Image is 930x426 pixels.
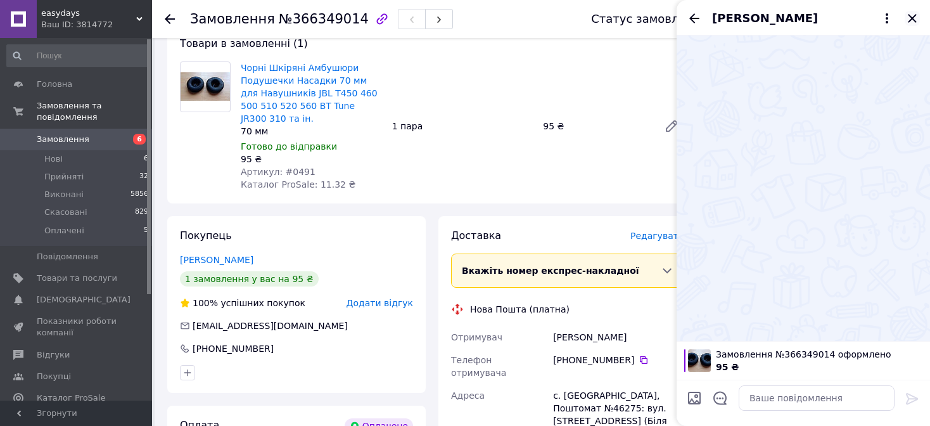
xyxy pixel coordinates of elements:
[553,354,684,366] div: [PHONE_NUMBER]
[180,229,232,242] span: Покупець
[131,189,148,200] span: 5856
[44,207,87,218] span: Скасовані
[387,117,538,135] div: 1 пара
[180,297,305,309] div: успішних покупок
[241,167,315,177] span: Артикул: #0491
[279,11,369,27] span: №366349014
[630,231,684,241] span: Редагувати
[41,8,136,19] span: easydays
[451,332,502,342] span: Отримувач
[193,298,218,308] span: 100%
[241,141,337,152] span: Готово до відправки
[37,273,117,284] span: Товари та послуги
[451,229,501,242] span: Доставка
[538,117,654,135] div: 95 ₴
[191,342,275,355] div: [PHONE_NUMBER]
[44,171,84,183] span: Прийняті
[181,72,230,101] img: Чорні Шкіряні Амбушюри Подушечки Насадки 70 мм для Навушників JBL T450 460 500 510 520 560 BT Tun...
[144,225,148,236] span: 5
[241,179,355,190] span: Каталог ProSale: 11.32 ₴
[37,251,98,262] span: Повідомлення
[44,153,63,165] span: Нові
[180,255,253,265] a: [PERSON_NAME]
[37,294,131,306] span: [DEMOGRAPHIC_DATA]
[716,348,922,361] span: Замовлення №366349014 оформлено
[712,10,818,27] span: [PERSON_NAME]
[37,79,72,90] span: Головна
[712,390,729,406] button: Відкрити шаблони відповідей
[180,271,319,287] div: 1 замовлення у вас на 95 ₴
[133,134,146,145] span: 6
[716,362,739,372] span: 95 ₴
[37,371,71,382] span: Покупці
[37,100,152,123] span: Замовлення та повідомлення
[37,392,105,404] span: Каталог ProSale
[6,44,150,67] input: Пошук
[687,11,702,26] button: Назад
[451,355,506,378] span: Телефон отримувача
[37,349,70,361] span: Відгуки
[165,13,175,25] div: Повернутися назад
[241,153,382,165] div: 95 ₴
[462,266,639,276] span: Вкажіть номер експрес-накладної
[44,189,84,200] span: Виконані
[180,37,308,49] span: Товари в замовленні (1)
[591,13,708,25] div: Статус замовлення
[551,326,687,349] div: [PERSON_NAME]
[659,113,684,139] a: Редагувати
[347,298,413,308] span: Додати відгук
[37,134,89,145] span: Замовлення
[688,349,711,372] img: 4878056094_w100_h100_chernye-kozhanye-ambushyury.jpg
[41,19,152,30] div: Ваш ID: 3814772
[712,10,895,27] button: [PERSON_NAME]
[37,316,117,339] span: Показники роботи компанії
[190,11,275,27] span: Замовлення
[139,171,148,183] span: 32
[241,125,382,138] div: 70 мм
[451,390,485,401] span: Адреса
[144,153,148,165] span: 6
[193,321,348,331] span: [EMAIL_ADDRESS][DOMAIN_NAME]
[467,303,573,316] div: Нова Пошта (платна)
[905,11,920,26] button: Закрити
[135,207,148,218] span: 829
[44,225,84,236] span: Оплачені
[241,63,378,124] a: Чорні Шкіряні Амбушюри Подушечки Насадки 70 мм для Навушників JBL T450 460 500 510 520 560 BT Tun...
